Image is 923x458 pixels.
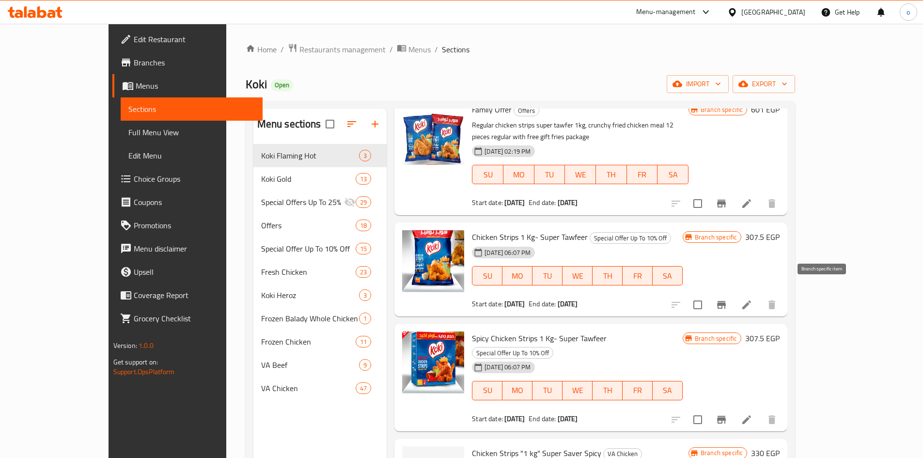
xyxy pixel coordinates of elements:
span: Branch specific [691,233,741,242]
div: Frozen Balady Whole Chicken1 [253,307,387,330]
a: Support.OpsPlatform [113,365,175,378]
div: Koki Gold [261,173,356,185]
h6: 307.5 EGP [745,230,780,244]
div: Frozen Balady Whole Chicken [261,313,360,324]
span: 3 [360,291,371,300]
div: items [359,313,371,324]
span: WE [566,269,589,283]
span: Special Offers Up To 25% [261,196,344,208]
span: WE [569,168,592,182]
p: Regular chicken strips super tawfer 1kg, crunchy fried chicken meal 12 pieces regular with free g... [472,119,688,143]
button: TU [532,266,563,285]
li: / [281,44,284,55]
li: / [390,44,393,55]
span: Branch specific [691,334,741,343]
div: Offers [261,220,356,231]
span: Sections [128,103,255,115]
span: MO [506,269,529,283]
span: VA Chicken [261,382,356,394]
button: export [733,75,795,93]
a: Coverage Report [112,284,263,307]
h2: Menu sections [257,117,321,131]
span: 11 [356,337,371,347]
span: MO [506,383,529,397]
button: FR [627,165,658,184]
button: TH [593,266,623,285]
button: MO [503,165,534,184]
span: Select to update [688,193,708,214]
a: Menu disclaimer [112,237,263,260]
span: Select to update [688,410,708,430]
span: o [907,7,910,17]
button: TH [596,165,627,184]
button: TH [593,381,623,400]
button: WE [563,266,593,285]
div: items [359,359,371,371]
span: Family Offer [472,102,512,117]
button: WE [563,381,593,400]
div: Menu-management [636,6,696,18]
span: Grocery Checklist [134,313,255,324]
span: TU [536,269,559,283]
button: SU [472,165,503,184]
span: FR [626,383,649,397]
div: items [356,196,371,208]
button: Branch-specific-item [710,293,733,316]
span: WE [566,383,589,397]
a: Grocery Checklist [112,307,263,330]
span: Start date: [472,298,503,310]
b: [DATE] [558,196,578,209]
span: End date: [529,412,556,425]
div: [GEOGRAPHIC_DATA] [741,7,805,17]
button: SU [472,381,502,400]
span: Select to update [688,295,708,315]
span: SA [661,168,685,182]
span: Upsell [134,266,255,278]
a: Coupons [112,190,263,214]
span: Frozen Chicken [261,336,356,347]
span: 23 [356,268,371,277]
div: Special Offer Up To 10% Off [590,232,671,244]
span: Branches [134,57,255,68]
a: Promotions [112,214,263,237]
span: Edit Restaurant [134,33,255,45]
span: 9 [360,361,371,370]
span: Koki Flaming Hot [261,150,360,161]
span: SU [476,383,499,397]
a: Edit menu item [741,414,752,426]
a: Sections [121,97,263,121]
div: Fresh Chicken23 [253,260,387,284]
span: Offers [514,105,539,116]
span: Menus [136,80,255,92]
span: SA [657,269,679,283]
a: Edit Restaurant [112,28,263,51]
span: [DATE] 06:07 PM [481,248,534,257]
span: SU [476,168,500,182]
span: TH [596,269,619,283]
div: items [356,220,371,231]
div: VA Chicken47 [253,377,387,400]
span: [DATE] 06:07 PM [481,363,534,372]
span: Promotions [134,220,255,231]
span: End date: [529,298,556,310]
button: delete [760,293,783,316]
div: Fresh Chicken [261,266,356,278]
span: SU [476,269,499,283]
span: Start date: [472,412,503,425]
button: SA [653,266,683,285]
b: [DATE] [504,298,525,310]
a: Edit menu item [741,299,752,311]
span: Select all sections [320,114,340,134]
div: Koki Flaming Hot3 [253,144,387,167]
span: 1.0.0 [139,339,154,352]
button: FR [623,266,653,285]
nav: breadcrumb [246,43,796,56]
div: Special Offer Up To 10% Off [261,243,356,254]
button: WE [565,165,596,184]
b: [DATE] [504,196,525,209]
span: FR [626,269,649,283]
button: delete [760,408,783,431]
button: SA [657,165,688,184]
a: Restaurants management [288,43,386,56]
a: Choice Groups [112,167,263,190]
